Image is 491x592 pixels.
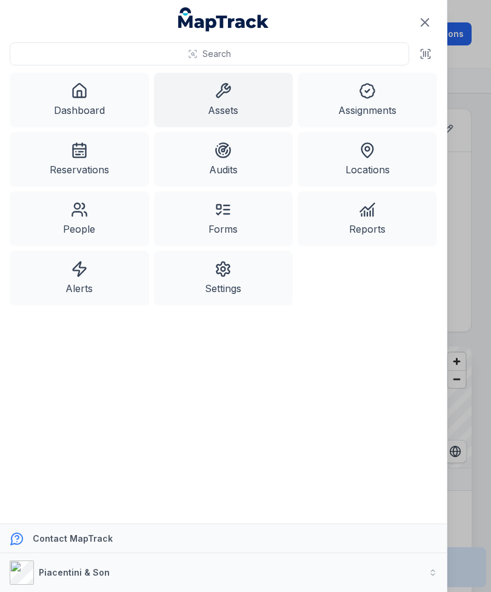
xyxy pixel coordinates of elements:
[10,132,149,187] a: Reservations
[10,73,149,127] a: Dashboard
[154,73,293,127] a: Assets
[33,533,113,544] strong: Contact MapTrack
[154,191,293,246] a: Forms
[298,73,437,127] a: Assignments
[298,132,437,187] a: Locations
[154,251,293,305] a: Settings
[10,191,149,246] a: People
[154,132,293,187] a: Audits
[412,10,438,35] button: Close navigation
[178,7,269,32] a: MapTrack
[10,251,149,305] a: Alerts
[39,567,110,577] strong: Piacentini & Son
[10,42,409,65] button: Search
[202,48,231,60] span: Search
[298,191,437,246] a: Reports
